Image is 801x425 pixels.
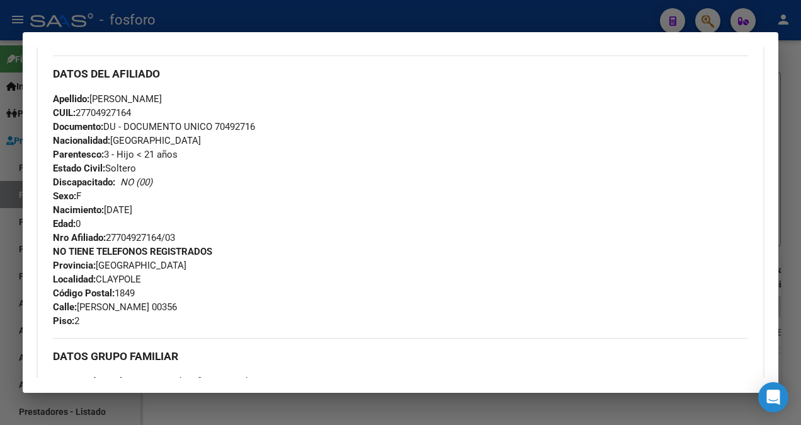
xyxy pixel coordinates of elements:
[53,177,115,188] strong: Discapacitado:
[53,376,258,387] span: Z99 - Sin Identificar / Sin Plan
[53,93,89,105] strong: Apellido:
[53,163,105,174] strong: Estado Civil:
[53,218,76,230] strong: Edad:
[53,315,79,327] span: 2
[53,260,96,271] strong: Provincia:
[53,301,177,313] span: [PERSON_NAME] 00356
[53,349,748,363] h3: DATOS GRUPO FAMILIAR
[53,149,104,160] strong: Parentesco:
[53,107,131,119] span: 27704927164
[53,93,162,105] span: [PERSON_NAME]
[53,149,178,160] span: 3 - Hijo < 21 años
[120,177,152,188] i: NO (00)
[53,190,81,202] span: F
[53,288,135,299] span: 1849
[53,218,81,230] span: 0
[53,274,141,285] span: CLAYPOLE
[53,232,106,243] strong: Nro Afiliado:
[53,190,76,202] strong: Sexo:
[53,121,103,132] strong: Documento:
[53,376,135,387] strong: Gerenciador / Plan:
[53,107,76,119] strong: CUIL:
[53,260,186,271] span: [GEOGRAPHIC_DATA]
[53,246,212,257] strong: NO TIENE TELEFONOS REGISTRADOS
[53,204,104,216] strong: Nacimiento:
[758,382,788,412] div: Open Intercom Messenger
[53,315,74,327] strong: Piso:
[53,288,115,299] strong: Código Postal:
[53,121,255,132] span: DU - DOCUMENTO UNICO 70492716
[53,232,175,243] span: 27704927164/03
[53,204,132,216] span: [DATE]
[53,135,201,146] span: [GEOGRAPHIC_DATA]
[53,274,96,285] strong: Localidad:
[53,163,136,174] span: Soltero
[53,135,110,146] strong: Nacionalidad:
[53,67,748,81] h3: DATOS DEL AFILIADO
[53,301,77,313] strong: Calle:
